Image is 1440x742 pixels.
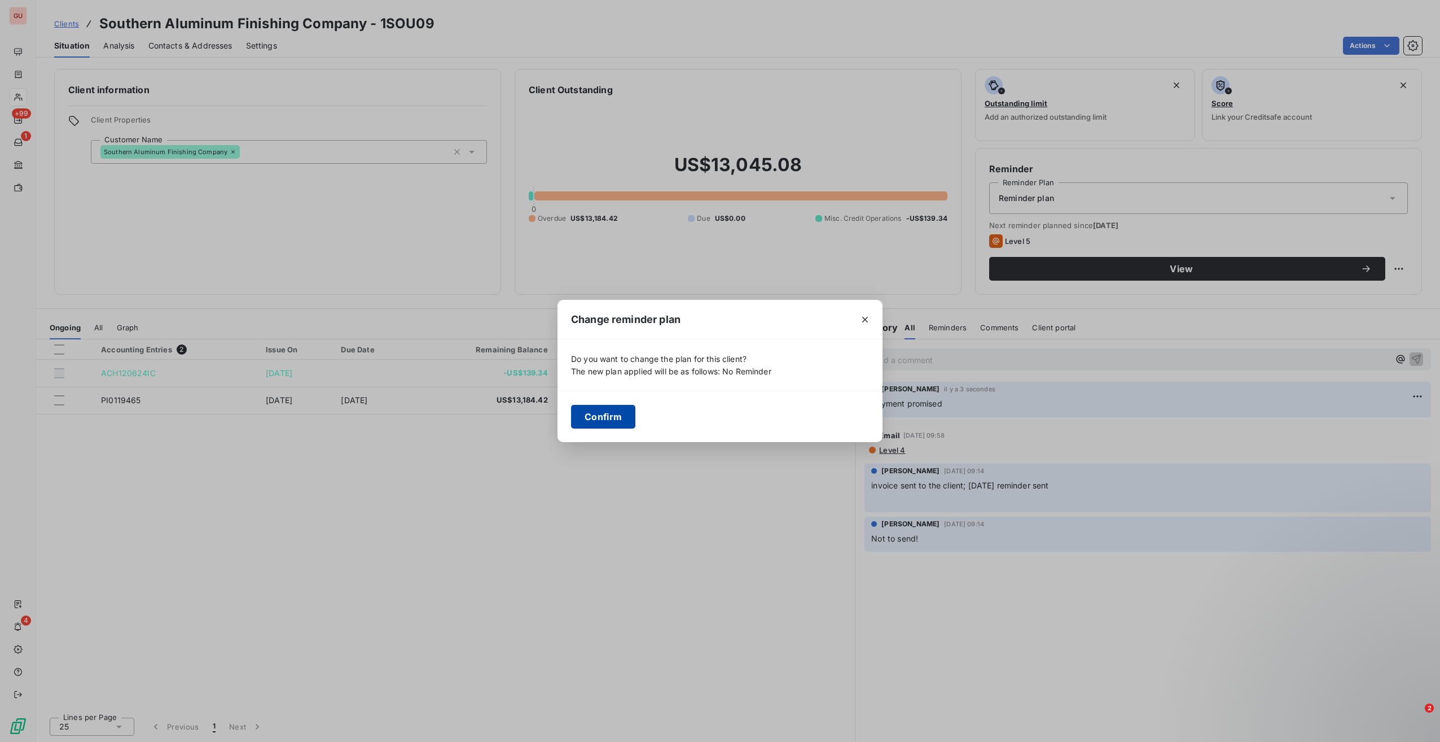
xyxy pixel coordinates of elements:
span: Do you want to change the plan for this client? [571,353,747,365]
iframe: Intercom notifications message [1214,632,1440,712]
iframe: Intercom live chat [1402,704,1429,731]
span: Change reminder plan [571,312,681,327]
span: The new plan applied will be as follows: No Reminder [571,365,771,377]
span: 2 [1425,704,1434,713]
button: Confirm [571,405,635,429]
